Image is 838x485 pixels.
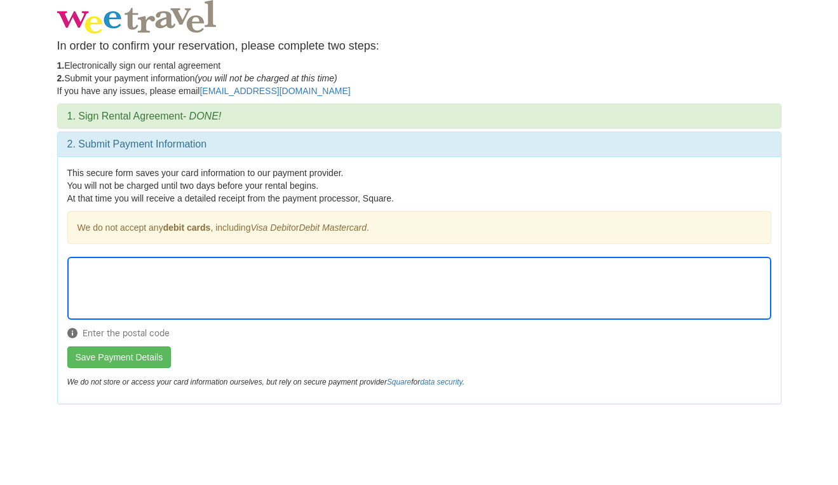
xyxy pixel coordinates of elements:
[299,222,367,233] em: Debit Mastercard
[67,111,771,122] h3: 1. Sign Rental Agreement
[57,73,65,83] strong: 2.
[67,378,464,386] em: We do not store or access your card information ourselves, but rely on secure payment provider for .
[420,378,463,386] a: data security
[195,73,337,83] em: (you will not be charged at this time)
[250,222,291,233] em: Visa Debit
[57,40,781,53] h4: In order to confirm your reservation, please complete two steps:
[67,346,172,368] button: Save Payment Details
[67,139,771,150] h3: 2. Submit Payment Information
[163,222,211,233] strong: debit cards
[67,211,771,244] div: We do not accept any , including or .
[68,257,771,319] iframe: Secure Credit Card Form
[183,111,221,121] em: - DONE!
[57,60,65,71] strong: 1.
[199,86,350,96] a: [EMAIL_ADDRESS][DOMAIN_NAME]
[67,327,771,339] span: Enter the postal code
[67,167,771,205] p: This secure form saves your card information to our payment provider. You will not be charged unt...
[387,378,411,386] a: Square
[57,59,781,97] p: Electronically sign our rental agreement Submit your payment information If you have any issues, ...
